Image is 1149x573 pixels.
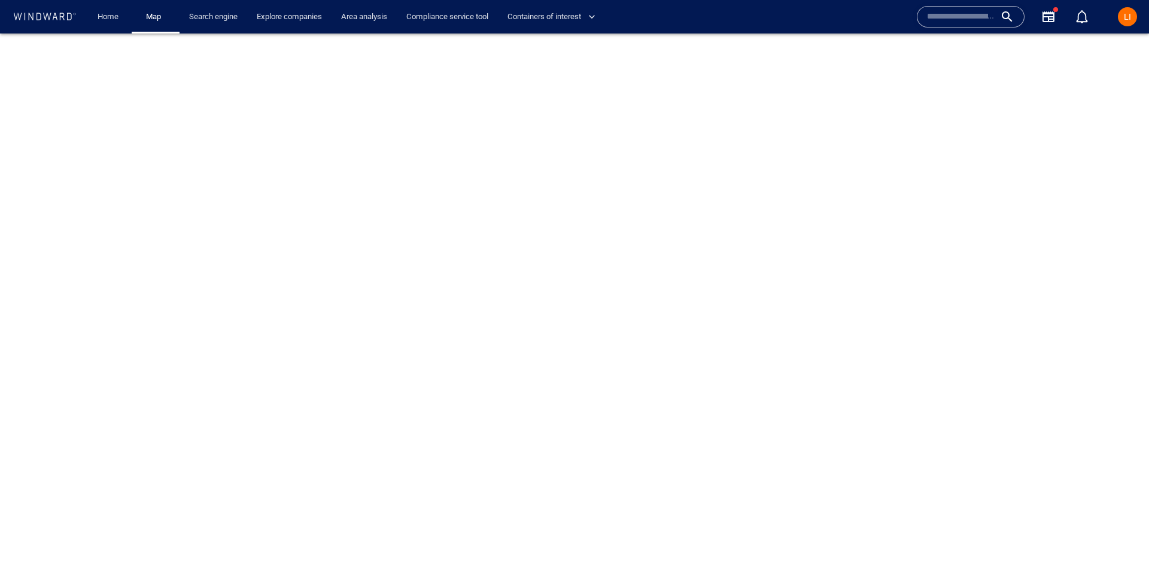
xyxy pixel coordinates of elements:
span: Containers of interest [507,10,595,24]
span: LI [1124,12,1131,22]
a: Home [93,7,123,28]
button: Home [89,7,127,28]
iframe: Chat [1098,519,1140,564]
a: Map [141,7,170,28]
button: Containers of interest [503,7,606,28]
button: Map [136,7,175,28]
div: Notification center [1075,10,1089,24]
a: Area analysis [336,7,392,28]
a: Compliance service tool [402,7,493,28]
a: Search engine [184,7,242,28]
a: Explore companies [252,7,327,28]
button: LI [1115,5,1139,29]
